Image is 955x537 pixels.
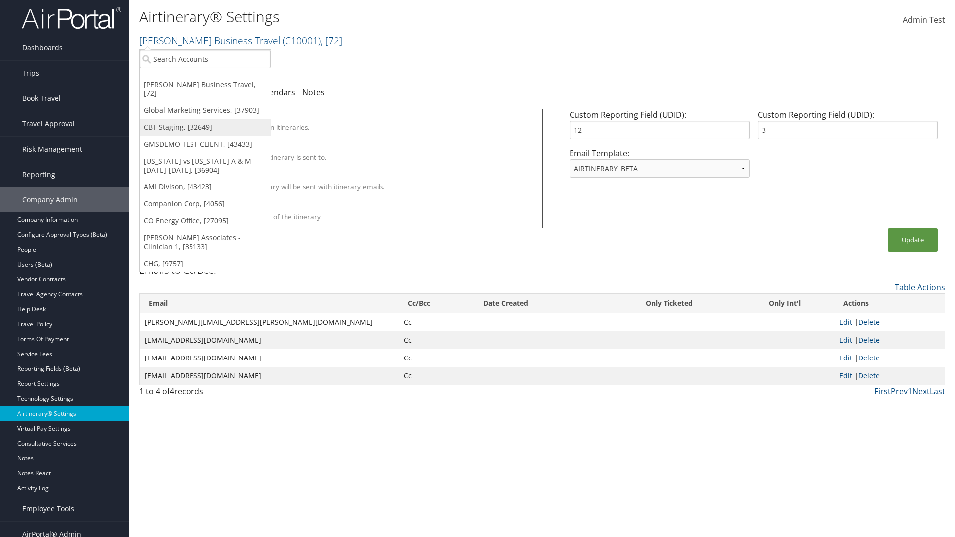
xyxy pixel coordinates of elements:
a: Companion Corp, [4056] [140,195,271,212]
a: Edit [839,335,852,345]
div: Client Name [186,113,530,122]
td: | [834,349,945,367]
td: | [834,367,945,385]
h1: Airtinerary® Settings [139,6,676,27]
td: Cc [399,331,475,349]
a: Edit [839,353,852,362]
span: Dashboards [22,35,63,60]
a: Global Marketing Services, [37903] [140,102,271,119]
th: Actions [834,294,945,313]
div: Email Template: [566,147,754,185]
td: | [834,313,945,331]
th: Email: activate to sort column ascending [140,294,399,313]
a: GMSDEMO TEST CLIENT, [43433] [140,136,271,153]
span: Book Travel [22,86,61,111]
div: Attach PDF [186,173,530,182]
span: ( C10001 ) [283,34,321,47]
th: Cc/Bcc: activate to sort column ascending [399,294,475,313]
a: [US_STATE] vs [US_STATE] A & M [DATE]-[DATE], [36904] [140,153,271,179]
td: Cc [399,367,475,385]
a: Table Actions [895,282,945,293]
a: Edit [839,371,852,380]
a: Notes [302,87,325,98]
span: Risk Management [22,137,82,162]
span: , [ 72 ] [321,34,342,47]
a: Last [930,386,945,397]
span: Employee Tools [22,496,74,521]
a: AMI Divison, [43423] [140,179,271,195]
a: Delete [859,353,880,362]
span: Reporting [22,162,55,187]
a: CO Energy Office, [27095] [140,212,271,229]
th: Date Created: activate to sort column ascending [475,294,602,313]
a: Delete [859,317,880,327]
a: Admin Test [903,5,945,36]
a: First [874,386,891,397]
a: Delete [859,335,880,345]
span: Admin Test [903,14,945,25]
div: Show Survey [186,203,530,212]
a: [PERSON_NAME] Business Travel, [72] [140,76,271,102]
img: airportal-logo.png [22,6,121,30]
span: 4 [170,386,174,397]
div: Override Email [186,143,530,152]
a: [PERSON_NAME] Associates - Clinician 1, [35133] [140,229,271,255]
span: Trips [22,61,39,86]
td: Cc [399,349,475,367]
td: | [834,331,945,349]
td: Cc [399,313,475,331]
td: [EMAIL_ADDRESS][DOMAIN_NAME] [140,367,399,385]
a: Next [912,386,930,397]
div: Custom Reporting Field (UDID): [754,109,942,147]
a: Edit [839,317,852,327]
a: CHG, [9757] [140,255,271,272]
button: Update [888,228,938,252]
a: Prev [891,386,908,397]
input: Search Accounts [140,50,271,68]
a: CBT Staging, [32649] [140,119,271,136]
a: Calendars [258,87,295,98]
td: [EMAIL_ADDRESS][DOMAIN_NAME] [140,349,399,367]
span: Travel Approval [22,111,75,136]
label: A PDF version of the itinerary will be sent with itinerary emails. [186,182,385,192]
th: Only Int'l: activate to sort column ascending [736,294,834,313]
th: Only Ticketed: activate to sort column ascending [602,294,736,313]
td: [PERSON_NAME][EMAIL_ADDRESS][PERSON_NAME][DOMAIN_NAME] [140,313,399,331]
a: [PERSON_NAME] Business Travel [139,34,342,47]
div: 1 to 4 of records [139,385,335,402]
div: Custom Reporting Field (UDID): [566,109,754,147]
td: [EMAIL_ADDRESS][DOMAIN_NAME] [140,331,399,349]
a: Delete [859,371,880,380]
span: Company Admin [22,187,78,212]
a: 1 [908,386,912,397]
